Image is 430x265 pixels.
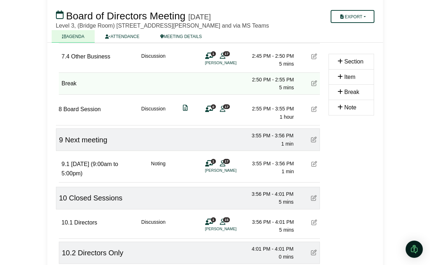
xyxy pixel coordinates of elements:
span: 1 min [281,141,293,147]
a: AGENDA [52,30,95,43]
span: 17 [223,159,230,164]
div: 2:55 PM - 3:55 PM [244,105,294,113]
div: 2:45 PM - 2:50 PM [244,52,294,60]
span: 1 [211,217,216,222]
div: Discussion [141,105,166,121]
span: 5 mins [279,61,294,67]
div: Discussion [141,218,166,234]
span: Item [344,74,355,80]
span: 5 mins [279,199,293,205]
span: 10.2 [62,249,76,257]
div: Open Intercom Messenger [406,241,423,258]
span: Board Session [63,106,101,112]
div: 3:56 PM - 4:01 PM [244,190,294,198]
span: Break [344,89,359,95]
span: 8 [59,106,62,112]
span: 5 mins [279,227,294,233]
span: 5 mins [279,85,294,90]
span: Next meeting [65,136,107,144]
li: [PERSON_NAME] [205,167,259,174]
div: 3:56 PM - 4:01 PM [244,218,294,226]
span: 1 min [282,169,294,174]
div: 4:01 PM - 4:01 PM [244,245,294,253]
span: 17 [223,104,230,109]
span: 1 [211,51,216,56]
span: Section [344,58,363,65]
span: 9.1 [62,161,70,167]
span: Directors Only [78,249,123,257]
li: [PERSON_NAME] [205,226,259,232]
span: Other Business [71,53,110,60]
li: [PERSON_NAME] [205,60,259,66]
div: [DATE] [188,13,211,21]
div: 3:55 PM - 3:56 PM [244,132,294,139]
span: Board of Directors Meeting [66,10,185,22]
span: 1 [211,159,216,164]
span: 17 [223,51,230,56]
div: Discussion [141,52,166,68]
span: 9 [59,136,63,144]
span: 0 [211,104,216,109]
span: 1 hour [280,114,294,120]
span: 0 mins [279,254,293,260]
span: [DATE] (9:00am to 5:00pm) [62,161,118,176]
span: 10 [59,194,67,202]
a: MEETING DETAILS [150,30,212,43]
span: Break [62,80,77,86]
span: 15 [223,217,230,222]
button: Export [331,10,374,23]
span: Note [344,104,356,110]
span: 7.4 [62,53,70,60]
span: Level 3, (Bridge Room) [STREET_ADDRESS][PERSON_NAME] and via MS Teams [56,23,269,29]
div: Noting [151,160,165,178]
span: Closed Sessions [69,194,122,202]
span: 10.1 [62,219,73,226]
span: Directors [74,219,97,226]
div: 2:50 PM - 2:55 PM [244,76,294,84]
div: 3:55 PM - 3:56 PM [244,160,294,167]
a: ATTENDANCE [95,30,150,43]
